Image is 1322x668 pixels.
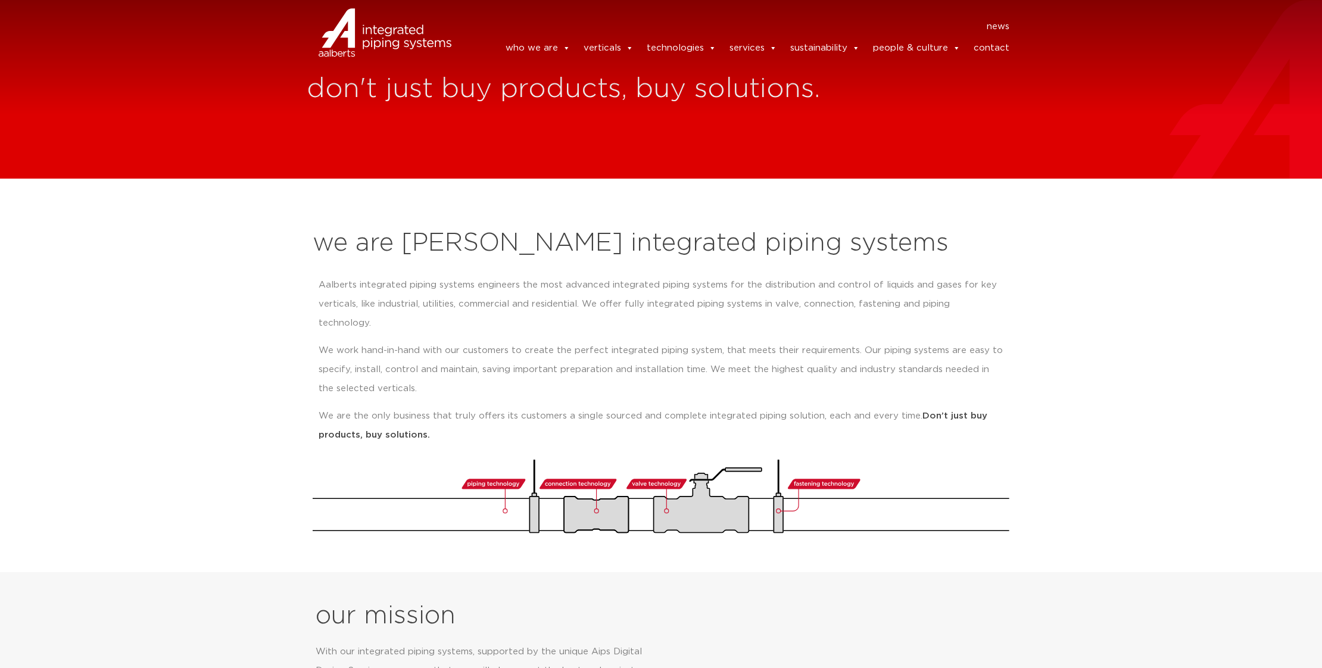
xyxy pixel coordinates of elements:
[319,407,1003,445] p: We are the only business that truly offers its customers a single sourced and complete integrated...
[316,602,665,630] h2: our mission
[506,36,570,60] a: who we are
[873,36,961,60] a: people & culture
[319,276,1003,333] p: Aalberts integrated piping systems engineers the most advanced integrated piping systems for the ...
[729,36,777,60] a: services
[584,36,634,60] a: verticals
[974,36,1009,60] a: contact
[469,17,1009,36] nav: Menu
[313,229,1009,258] h2: we are [PERSON_NAME] integrated piping systems
[790,36,860,60] a: sustainability
[647,36,716,60] a: technologies
[987,17,1009,36] a: news
[319,341,1003,398] p: We work hand-in-hand with our customers to create the perfect integrated piping system, that meet...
